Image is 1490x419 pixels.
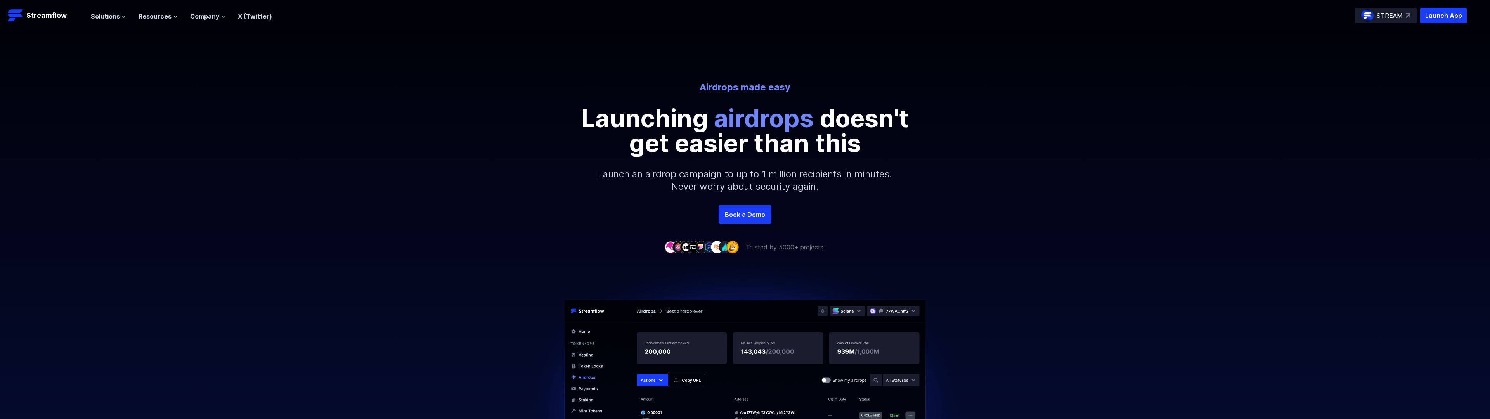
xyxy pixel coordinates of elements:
p: Trusted by 5000+ projects [746,242,823,252]
span: airdrops [714,103,814,133]
img: streamflow-logo-circle.png [1361,9,1374,22]
img: company-9 [726,241,739,253]
button: Company [190,12,225,21]
p: Airdrops made easy [530,81,960,93]
a: Streamflow [8,8,83,23]
button: Launch App [1420,8,1467,23]
img: company-4 [688,241,700,253]
a: X (Twitter) [238,12,272,20]
img: company-8 [719,241,731,253]
img: company-1 [664,241,677,253]
a: STREAM [1355,8,1417,23]
img: company-5 [695,241,708,253]
p: Launching doesn't get easier than this [570,106,920,156]
span: Solutions [91,12,120,21]
a: Book a Demo [719,205,771,224]
span: Resources [139,12,172,21]
img: top-right-arrow.svg [1406,13,1410,18]
img: company-6 [703,241,716,253]
img: company-2 [672,241,684,253]
span: Company [190,12,219,21]
button: Resources [139,12,178,21]
p: STREAM [1377,11,1403,20]
p: Streamflow [26,10,67,21]
img: company-3 [680,241,692,253]
button: Solutions [91,12,126,21]
p: Launch an airdrop campaign to up to 1 million recipients in minutes. Never worry about security a... [578,156,912,205]
img: company-7 [711,241,723,253]
img: Streamflow Logo [8,8,23,23]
